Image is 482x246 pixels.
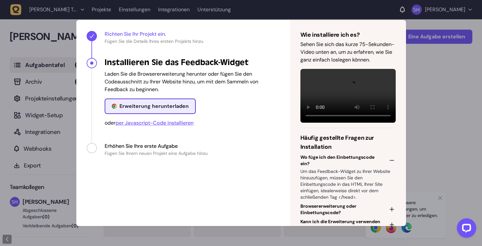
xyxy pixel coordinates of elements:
[300,219,380,231] font: Kann ich die Erweiterung verwenden und einbetten?
[105,31,166,37] font: Richten Sie Ihr Projekt ein.
[300,154,374,166] font: Wo füge ich den Einbettungscode ein?
[116,119,194,126] font: per Javascript-Code installieren
[300,154,396,167] button: Wo füge ich den Einbettungscode ein?
[300,41,394,63] font: Sehen Sie sich das kurze 75-Sekunden-Video unten an, um zu erfahren, wie Sie ganz einfach loslege...
[452,216,479,243] iframe: LiveChat-Chat-Widget
[105,143,178,149] font: Erhöhen Sie Ihre erste Aufgabe
[119,103,189,109] font: Erweiterung herunterladen
[112,104,117,109] img: Chrome-Erweiterung
[300,203,356,215] font: Browsererweiterung oder Einbettungscode?
[105,99,196,114] a: Erweiterung herunterladen
[105,119,116,126] font: oder
[105,38,204,44] font: Fügen Sie die Details Ihres ersten Projekts hinzu.
[300,203,396,216] button: Browsererweiterung oder Einbettungscode?
[300,31,360,39] font: Wie installiere ich es?
[105,71,258,93] font: Laden Sie die Browsererweiterung herunter oder fügen Sie den Codeausschnitt zu Ihrer Website hinz...
[300,218,396,231] button: Kann ich die Erweiterung verwenden und einbetten?
[76,20,290,167] nav: Fortschritt
[300,168,390,200] font: Um das Feedback-Widget zu Ihrer Website hinzuzufügen, müssen Sie den Einbettungscode in das HTML ...
[300,134,374,151] font: Häufig gestellte Fragen zur Installation
[105,58,249,67] font: Installieren Sie das Feedback-Widget
[105,150,208,156] font: Fügen Sie Ihrem neuen Projekt eine Aufgabe hinzu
